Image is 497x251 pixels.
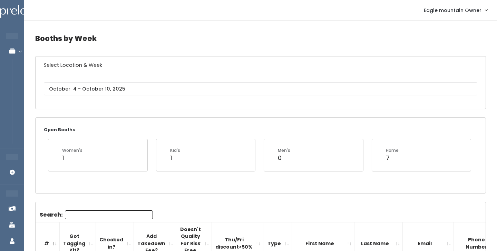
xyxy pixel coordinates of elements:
[44,127,75,133] small: Open Booths
[65,210,153,219] input: Search:
[170,147,180,154] div: Kid's
[278,154,290,163] div: 0
[417,3,494,18] a: Eagle mountain Owner
[44,82,477,95] input: October 4 - October 10, 2025
[278,147,290,154] div: Men's
[386,147,399,154] div: Home
[35,29,486,48] h4: Booths by Week
[386,154,399,163] div: 7
[62,147,82,154] div: Women's
[62,154,82,163] div: 1
[36,56,486,74] h6: Select Location & Week
[424,7,481,14] span: Eagle mountain Owner
[40,210,153,219] label: Search:
[170,154,180,163] div: 1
